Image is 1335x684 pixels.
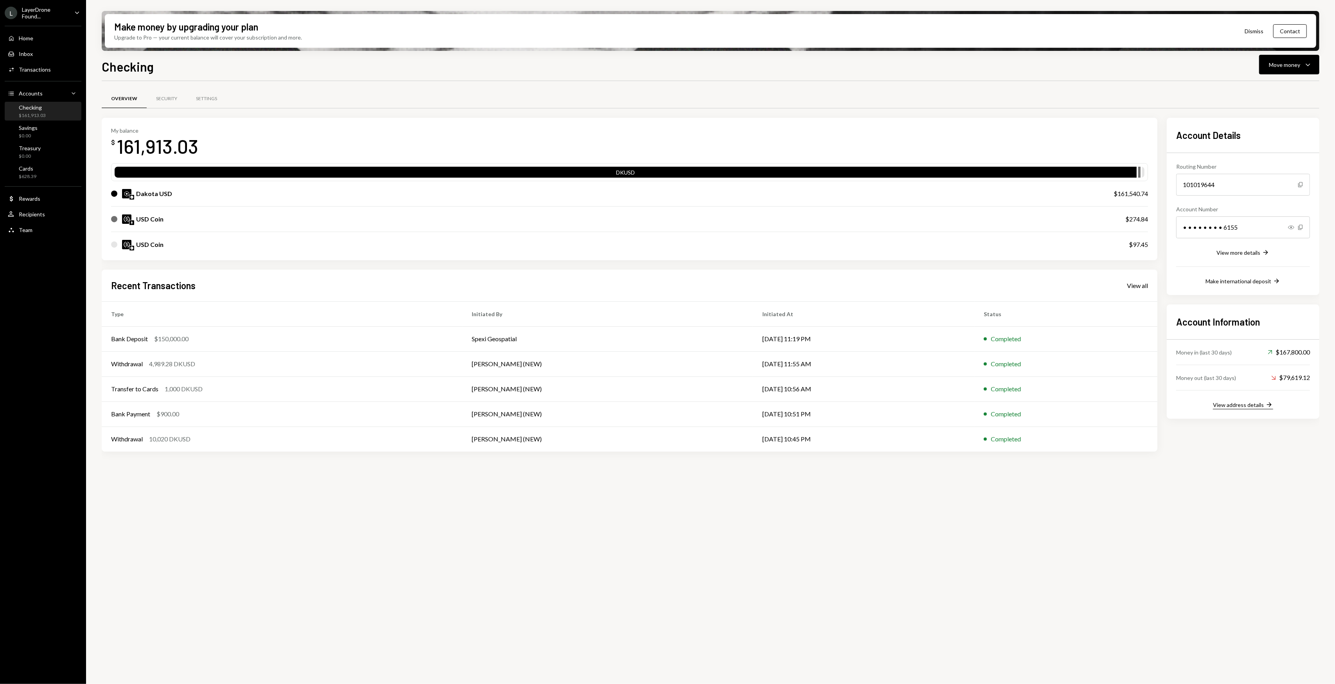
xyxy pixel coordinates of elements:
a: View all [1127,281,1148,290]
div: 4,989.28 DKUSD [149,359,195,369]
td: [PERSON_NAME] (NEW) [463,401,753,427]
div: L [5,7,17,19]
img: DKUSD [122,189,131,198]
a: Team [5,223,81,237]
div: Team [19,227,32,233]
div: Make money by upgrading your plan [114,20,258,33]
div: Inbox [19,50,33,57]
div: Checking [19,104,46,111]
th: Initiated At [753,301,974,326]
div: $167,800.00 [1268,347,1310,357]
div: • • • • • • • • 6155 [1176,216,1310,238]
button: Move money [1259,55,1319,74]
img: base-mainnet [129,195,134,200]
a: Savings$0.00 [5,122,81,141]
a: Recipients [5,207,81,221]
td: [DATE] 10:56 AM [753,376,974,401]
div: USD Coin [136,240,164,249]
img: USDC [122,214,131,224]
h2: Account Information [1176,315,1310,328]
div: Treasury [19,145,41,151]
button: Make international deposit [1206,277,1281,286]
div: Bank Payment [111,409,150,419]
div: View all [1127,282,1148,290]
div: $161,540.74 [1114,189,1148,198]
td: [DATE] 11:55 AM [753,351,974,376]
div: View address details [1213,401,1264,408]
div: $ [111,139,115,146]
div: Move money [1269,61,1300,69]
td: [DATE] 10:51 PM [753,401,974,427]
div: Completed [991,409,1021,419]
h2: Recent Transactions [111,279,196,292]
div: 10,020 DKUSD [149,434,190,444]
div: Withdrawal [111,434,143,444]
div: Completed [991,434,1021,444]
div: USD Coin [136,214,164,224]
div: Rewards [19,195,40,202]
div: Completed [991,384,1021,394]
div: Make international deposit [1206,278,1271,284]
a: Transactions [5,62,81,76]
td: [PERSON_NAME] (NEW) [463,376,753,401]
a: Rewards [5,191,81,205]
a: Accounts [5,86,81,100]
td: [PERSON_NAME] (NEW) [463,351,753,376]
div: Transactions [19,66,51,73]
div: Withdrawal [111,359,143,369]
div: $900.00 [156,409,179,419]
div: Overview [111,95,137,102]
div: Completed [991,359,1021,369]
div: Settings [196,95,217,102]
img: ethereum-mainnet [129,220,134,225]
button: Contact [1273,24,1307,38]
div: 161,913.03 [117,134,198,158]
div: $274.84 [1125,214,1148,224]
div: Cards [19,165,36,172]
td: [DATE] 10:45 PM [753,427,974,452]
button: View address details [1213,401,1273,409]
div: $0.00 [19,153,41,160]
div: Account Number [1176,205,1310,213]
td: Spexi Geospatial [463,326,753,351]
a: Treasury$0.00 [5,142,81,161]
a: Checking$161,913.03 [5,102,81,121]
div: Accounts [19,90,43,97]
div: $628.39 [19,173,36,180]
div: View more details [1216,249,1260,256]
div: Routing Number [1176,162,1310,171]
div: Dakota USD [136,189,172,198]
div: Transfer to Cards [111,384,158,394]
div: $79,619.12 [1271,373,1310,382]
div: Money in (last 30 days) [1176,348,1232,356]
button: Dismiss [1235,22,1273,40]
div: $161,913.03 [19,112,46,119]
div: Savings [19,124,38,131]
td: [PERSON_NAME] (NEW) [463,427,753,452]
a: Overview [102,89,147,109]
a: Cards$628.39 [5,163,81,182]
h1: Checking [102,59,154,74]
div: DKUSD [115,168,1137,179]
div: Bank Deposit [111,334,148,344]
div: Recipients [19,211,45,218]
img: base-mainnet [129,246,134,250]
div: Completed [991,334,1021,344]
th: Status [974,301,1157,326]
a: Inbox [5,47,81,61]
td: [DATE] 11:19 PM [753,326,974,351]
div: $97.45 [1129,240,1148,249]
a: Settings [187,89,226,109]
div: My balance [111,127,198,134]
div: 1,000 DKUSD [165,384,203,394]
img: USDC [122,240,131,249]
th: Type [102,301,463,326]
div: Home [19,35,33,41]
div: Money out (last 30 days) [1176,374,1236,382]
div: LayerDrone Found... [22,6,68,20]
h2: Account Details [1176,129,1310,142]
div: 101019644 [1176,174,1310,196]
button: View more details [1216,248,1270,257]
th: Initiated By [463,301,753,326]
div: $0.00 [19,133,38,139]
